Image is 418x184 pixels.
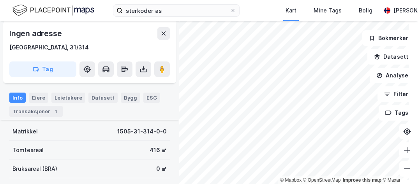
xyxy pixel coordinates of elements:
[367,49,415,65] button: Datasett
[377,86,415,102] button: Filter
[123,5,230,16] input: Søk på adresse, matrikkel, gårdeiere, leietakere eller personer
[143,93,160,103] div: ESG
[9,106,63,117] div: Transaksjoner
[12,127,38,136] div: Matrikkel
[314,6,342,15] div: Mine Tags
[362,30,415,46] button: Bokmerker
[12,145,44,155] div: Tomteareal
[12,4,94,17] img: logo.f888ab2527a4732fd821a326f86c7f29.svg
[9,27,63,40] div: Ingen adresse
[117,127,167,136] div: 1505-31-314-0-0
[12,164,57,173] div: Bruksareal (BRA)
[150,145,167,155] div: 416 ㎡
[359,6,372,15] div: Bolig
[9,93,26,103] div: Info
[121,93,140,103] div: Bygg
[379,147,418,184] iframe: Chat Widget
[343,177,381,183] a: Improve this map
[9,43,89,52] div: [GEOGRAPHIC_DATA], 31/314
[52,107,60,115] div: 1
[51,93,85,103] div: Leietakere
[280,177,302,183] a: Mapbox
[88,93,118,103] div: Datasett
[379,105,415,121] button: Tags
[303,177,341,183] a: OpenStreetMap
[9,61,76,77] button: Tag
[286,6,296,15] div: Kart
[29,93,48,103] div: Eiere
[156,164,167,173] div: 0 ㎡
[370,68,415,83] button: Analyse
